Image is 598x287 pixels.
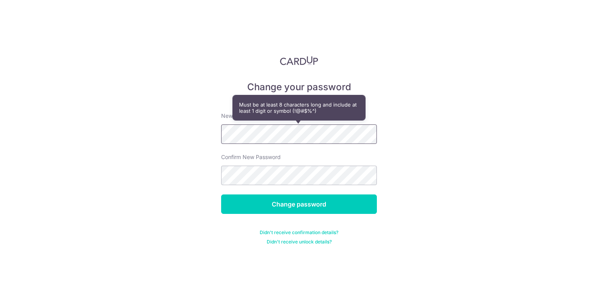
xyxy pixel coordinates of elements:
[280,56,318,65] img: CardUp Logo
[221,153,281,161] label: Confirm New Password
[267,239,332,245] a: Didn't receive unlock details?
[221,112,259,120] label: New password
[221,81,377,93] h5: Change your password
[221,194,377,214] input: Change password
[233,95,365,120] div: Must be at least 8 characters long and include at least 1 digit or symbol (!@#$%^)
[260,229,338,236] a: Didn't receive confirmation details?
